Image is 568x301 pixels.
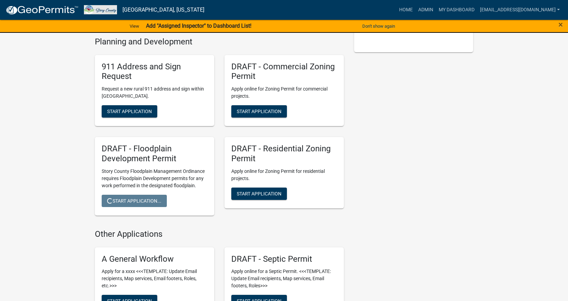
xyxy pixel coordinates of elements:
h5: DRAFT - Commercial Zoning Permit [231,62,337,82]
h4: Planning and Development [95,37,344,47]
a: My Dashboard [436,3,477,16]
button: Start Application... [102,195,167,207]
h5: 911 Address and Sign Request [102,62,207,82]
button: Close [558,20,563,29]
p: Apply online for Zoning Permit for commercial projects. [231,85,337,100]
h5: A General Workflow [102,254,207,264]
a: [GEOGRAPHIC_DATA], [US_STATE] [122,4,204,16]
h5: DRAFT - Residential Zoning Permit [231,144,337,164]
p: Story County Floodplain Management Ordinance requires Floodplain Development permits for any work... [102,168,207,189]
h5: DRAFT - Floodplain Development Permit [102,144,207,164]
span: Start Application [237,191,281,196]
span: Start Application... [107,198,161,203]
strong: Add "Assigned Inspector" to Dashboard List! [146,23,251,29]
span: Start Application [107,109,152,114]
a: View [127,20,142,32]
button: Don't show again [360,20,398,32]
a: Admin [416,3,436,16]
img: Story County, Iowa [84,5,117,14]
p: Apply online for Zoning Permit for residential projects. [231,168,337,182]
p: Request a new rural 911 address and sign within [GEOGRAPHIC_DATA]. [102,85,207,100]
span: × [558,20,563,29]
p: Apply online for a Septic Permit. <<<TEMPLATE: Update Email recipients, Map services, Email foote... [231,268,337,289]
h4: Other Applications [95,229,344,239]
a: [EMAIL_ADDRESS][DOMAIN_NAME] [477,3,563,16]
p: Apply for a xxxx <<<TEMPLATE: Update Email recipients, Map services, Email footers, Roles, etc.>>> [102,268,207,289]
h5: DRAFT - Septic Permit [231,254,337,264]
span: Start Application [237,109,281,114]
a: Home [396,3,416,16]
button: Start Application [102,105,157,118]
button: Start Application [231,105,287,118]
button: Start Application [231,188,287,200]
